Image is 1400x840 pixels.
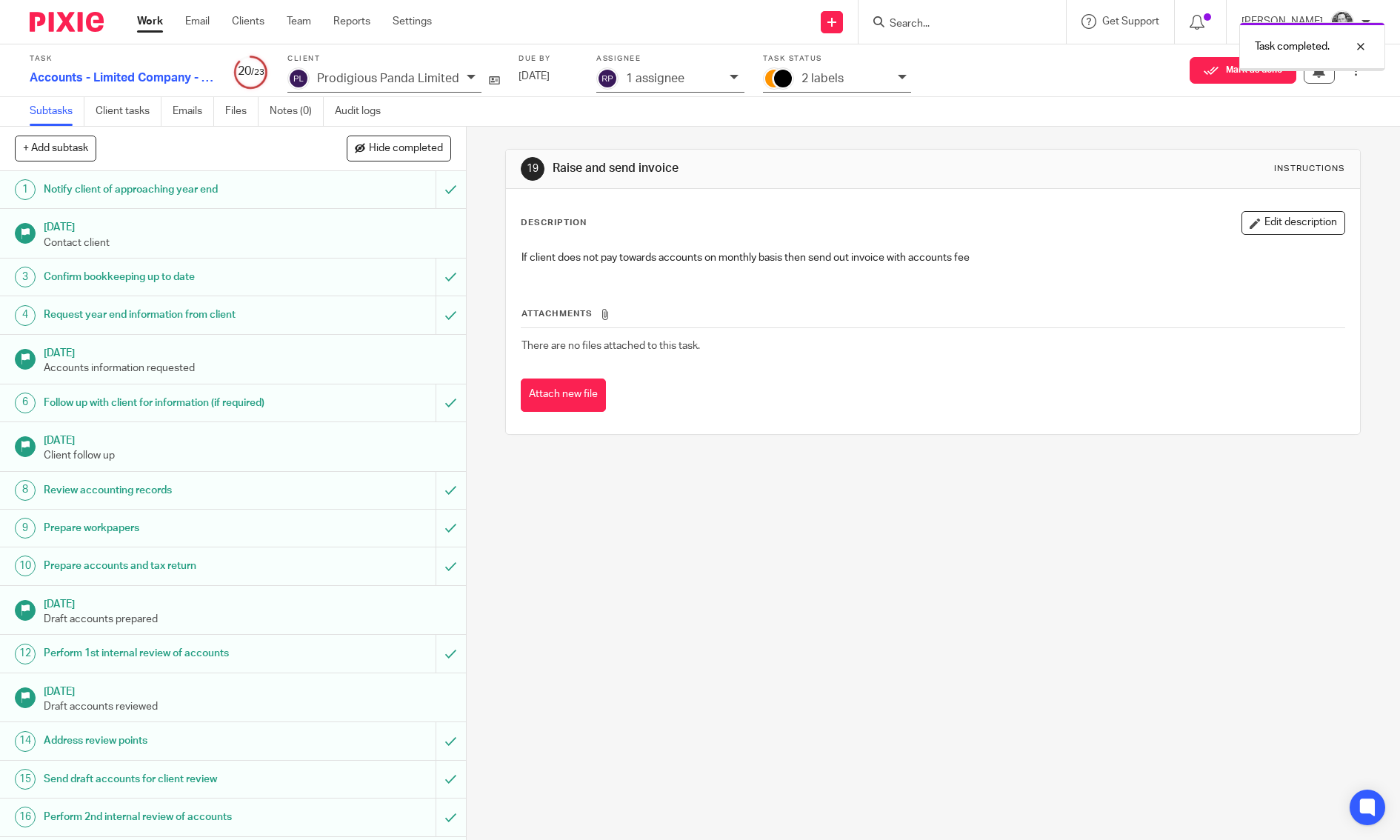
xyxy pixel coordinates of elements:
[44,236,451,250] p: Contact client
[519,54,578,64] label: Due by
[521,310,593,318] span: Attachments
[44,430,451,448] h1: [DATE]
[596,67,619,90] img: svg%3E
[15,480,36,501] div: 8
[15,807,36,827] div: 16
[225,97,259,126] a: Files
[44,555,296,577] h1: Prepare accounts and tax return
[287,54,500,64] label: Client
[626,72,684,85] p: 1 assignee
[1330,10,1354,34] img: Rod%202%20Small.jpg
[44,448,451,463] p: Client follow up
[369,143,443,155] span: Hide completed
[233,63,269,80] div: 20
[347,136,451,161] button: Hide completed
[44,699,451,714] p: Draft accounts reviewed
[287,14,311,29] a: Team
[596,54,744,64] label: Assignee
[1274,163,1345,175] div: Instructions
[44,642,296,664] h1: Perform 1st internal review of accounts
[44,612,451,627] p: Draft accounts prepared
[1255,39,1330,54] p: Task completed.
[30,97,84,126] a: Subtasks
[44,392,296,414] h1: Follow up with client for information (if required)
[96,97,161,126] a: Client tasks
[44,593,451,612] h1: [DATE]
[30,54,215,64] label: Task
[44,479,296,501] h1: Review accounting records
[333,14,370,29] a: Reports
[15,556,36,576] div: 10
[15,136,96,161] button: + Add subtask
[185,14,210,29] a: Email
[287,67,310,90] img: svg%3E
[44,216,451,235] h1: [DATE]
[335,97,392,126] a: Audit logs
[1241,211,1345,235] button: Edit description
[521,157,544,181] div: 19
[44,304,296,326] h1: Request year end information from client
[270,97,324,126] a: Notes (0)
[44,361,451,376] p: Accounts information requested
[232,14,264,29] a: Clients
[251,68,264,76] small: /23
[15,518,36,539] div: 9
[553,161,965,176] h1: Raise and send invoice
[15,267,36,287] div: 3
[44,266,296,288] h1: Confirm bookkeeping up to date
[44,730,296,752] h1: Address review points
[15,305,36,326] div: 4
[521,341,700,351] span: There are no files attached to this task.
[521,217,587,229] p: Description
[15,393,36,413] div: 6
[801,72,844,85] p: 2 labels
[44,681,451,699] h1: [DATE]
[15,179,36,200] div: 1
[519,71,550,81] span: [DATE]
[44,342,451,361] h1: [DATE]
[393,14,432,29] a: Settings
[15,731,36,752] div: 14
[44,517,296,539] h1: Prepare workpapers
[173,97,214,126] a: Emails
[137,14,163,29] a: Work
[15,644,36,664] div: 12
[44,179,296,201] h1: Notify client of approaching year end
[521,250,1344,265] p: If client does not pay towards accounts on monthly basis then send out invoice with accounts fee
[30,12,104,32] img: Pixie
[15,769,36,790] div: 15
[317,72,459,85] p: Prodigious Panda Limited
[44,768,296,790] h1: Send draft accounts for client review
[521,379,606,412] button: Attach new file
[44,806,296,828] h1: Perform 2nd internal review of accounts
